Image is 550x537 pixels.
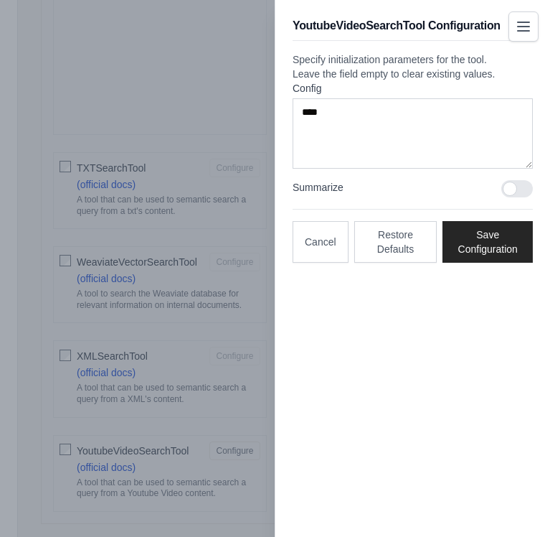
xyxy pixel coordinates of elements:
p: Specify initialization parameters for the tool. Leave the field empty to clear existing values. [293,52,533,81]
button: Toggle navigation [508,11,539,42]
button: Restore Defaults [354,221,437,263]
button: Save Configuration [442,221,533,263]
label: Summarize [293,180,490,195]
h3: YoutubeVideoSearchTool Configuration [293,17,501,34]
button: Cancel [293,221,349,263]
label: Config [293,81,533,95]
